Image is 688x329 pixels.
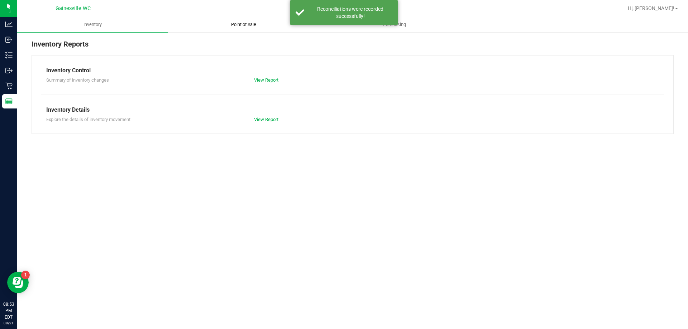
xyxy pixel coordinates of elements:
[17,17,168,32] a: Inventory
[21,271,30,279] iframe: Resource center unread badge
[221,21,266,28] span: Point of Sale
[308,5,392,20] div: Reconciliations were recorded successfully!
[168,17,319,32] a: Point of Sale
[74,21,111,28] span: Inventory
[5,98,13,105] inline-svg: Reports
[5,82,13,89] inline-svg: Retail
[5,52,13,59] inline-svg: Inventory
[56,5,91,11] span: Gainesville WC
[3,320,14,326] p: 08/21
[5,36,13,43] inline-svg: Inbound
[7,272,29,293] iframe: Resource center
[32,39,674,55] div: Inventory Reports
[46,117,130,122] span: Explore the details of inventory movement
[254,117,278,122] a: View Report
[5,67,13,74] inline-svg: Outbound
[46,77,109,83] span: Summary of inventory changes
[3,301,14,320] p: 08:53 PM EDT
[46,106,659,114] div: Inventory Details
[46,66,659,75] div: Inventory Control
[628,5,674,11] span: Hi, [PERSON_NAME]!
[5,21,13,28] inline-svg: Analytics
[254,77,278,83] a: View Report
